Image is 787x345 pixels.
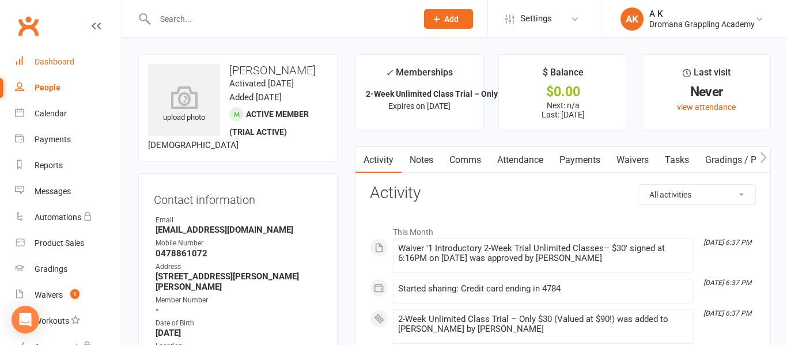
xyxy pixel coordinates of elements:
[15,75,122,101] a: People
[398,244,687,263] div: Waiver '1 Introductory 2-Week Trial Unlimited Classes– $30' signed at 6:16PM on [DATE] was approv...
[14,12,43,40] a: Clubworx
[402,147,441,173] a: Notes
[653,86,760,98] div: Never
[703,238,751,247] i: [DATE] 6:37 PM
[683,65,731,86] div: Last visit
[148,86,220,124] div: upload photo
[35,83,60,92] div: People
[35,187,71,196] div: Messages
[509,101,616,119] p: Next: n/a Last: [DATE]
[366,89,529,98] strong: 2-Week Unlimited Class Trial – Only $30 (V...
[35,57,74,66] div: Dashboard
[608,147,657,173] a: Waivers
[620,7,644,31] div: AK
[15,179,122,204] a: Messages
[520,6,552,32] span: Settings
[229,78,294,89] time: Activated [DATE]
[703,279,751,287] i: [DATE] 6:37 PM
[12,306,39,333] div: Open Intercom Messenger
[489,147,551,173] a: Attendance
[15,49,122,75] a: Dashboard
[703,309,751,317] i: [DATE] 6:37 PM
[15,153,122,179] a: Reports
[15,282,122,308] a: Waivers 1
[15,101,122,127] a: Calendar
[398,314,687,334] div: 2-Week Unlimited Class Trial – Only $30 (Valued at $90!) was added to [PERSON_NAME] by [PERSON_NAME]
[444,14,459,24] span: Add
[156,305,322,315] strong: -
[398,284,687,294] div: Started sharing: Credit card ending in 4784
[156,295,322,306] div: Member Number
[35,161,63,170] div: Reports
[70,289,80,299] span: 1
[148,64,328,77] h3: [PERSON_NAME]
[15,127,122,153] a: Payments
[229,92,282,103] time: Added [DATE]
[156,318,322,329] div: Date of Birth
[156,238,322,249] div: Mobile Number
[657,147,697,173] a: Tasks
[156,248,322,259] strong: 0478861072
[35,213,81,222] div: Automations
[152,11,409,27] input: Search...
[35,135,71,144] div: Payments
[677,103,736,112] a: view attendance
[551,147,608,173] a: Payments
[15,256,122,282] a: Gradings
[388,101,451,111] span: Expires on [DATE]
[649,19,755,29] div: Dromana Grappling Academy
[229,109,309,137] span: Active member (trial active)
[35,316,69,325] div: Workouts
[543,65,584,86] div: $ Balance
[156,215,322,226] div: Email
[385,67,393,78] i: ✓
[441,147,489,173] a: Comms
[424,9,473,29] button: Add
[509,86,616,98] div: $0.00
[154,189,322,206] h3: Contact information
[15,230,122,256] a: Product Sales
[148,140,239,150] span: [DEMOGRAPHIC_DATA]
[35,264,67,274] div: Gradings
[370,184,756,202] h3: Activity
[156,225,322,235] strong: [EMAIL_ADDRESS][DOMAIN_NAME]
[370,220,756,238] li: This Month
[355,147,402,173] a: Activity
[156,261,322,272] div: Address
[649,9,755,19] div: A K
[35,238,84,248] div: Product Sales
[156,271,322,292] strong: [STREET_ADDRESS][PERSON_NAME][PERSON_NAME]
[385,65,453,86] div: Memberships
[156,328,322,338] strong: [DATE]
[35,109,67,118] div: Calendar
[15,308,122,334] a: Workouts
[15,204,122,230] a: Automations
[35,290,63,299] div: Waivers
